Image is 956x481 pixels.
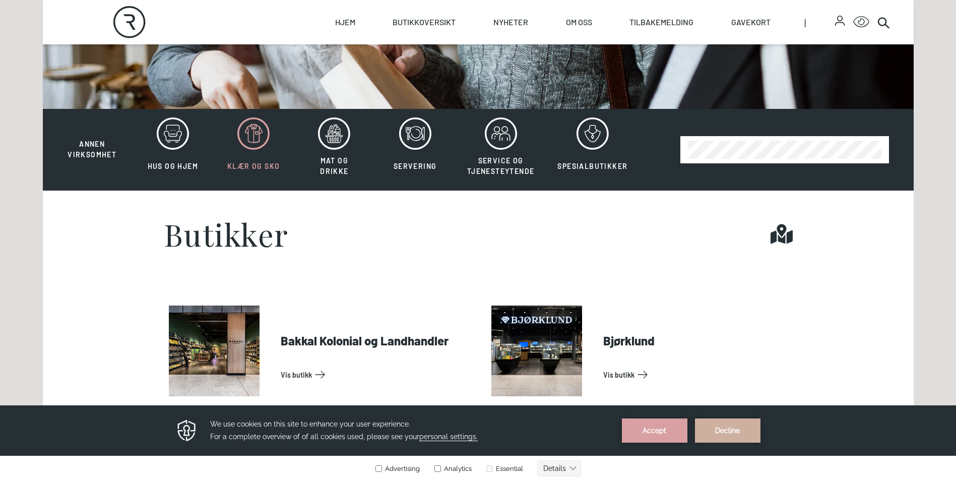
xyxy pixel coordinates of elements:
label: Essential [484,59,523,67]
button: Service og tjenesteytende [457,117,545,183]
h3: We use cookies on this site to enhance your user experience. For a complete overview of of all co... [210,13,609,38]
span: Hus og hjem [148,162,198,170]
span: Mat og drikke [320,156,348,175]
label: Advertising [375,59,420,67]
button: Mat og drikke [295,117,373,183]
input: Analytics [434,60,441,67]
button: Details [537,55,581,71]
button: Klær og sko [214,117,293,183]
text: Details [543,59,566,67]
button: Spesialbutikker [547,117,638,183]
button: Open Accessibility Menu [853,14,869,30]
label: Analytics [432,59,472,67]
button: Annen virksomhet [53,117,132,160]
h1: Butikker [164,219,289,249]
input: Advertising [375,60,382,67]
input: Essential [486,60,493,67]
button: Accept [622,13,687,37]
a: Vis Butikk: Bakkal Kolonial og Landhandler [281,367,466,383]
span: Spesialbutikker [557,162,627,170]
span: personal settings. [419,27,478,36]
span: Service og tjenesteytende [467,156,535,175]
span: Klær og sko [227,162,280,170]
img: Privacy reminder [176,13,198,37]
button: Servering [376,117,455,183]
span: Annen virksomhet [68,140,116,159]
a: Vis Butikk: Bjørklund [603,367,789,383]
button: Decline [695,13,760,37]
button: Hus og hjem [134,117,212,183]
span: Servering [394,162,437,170]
